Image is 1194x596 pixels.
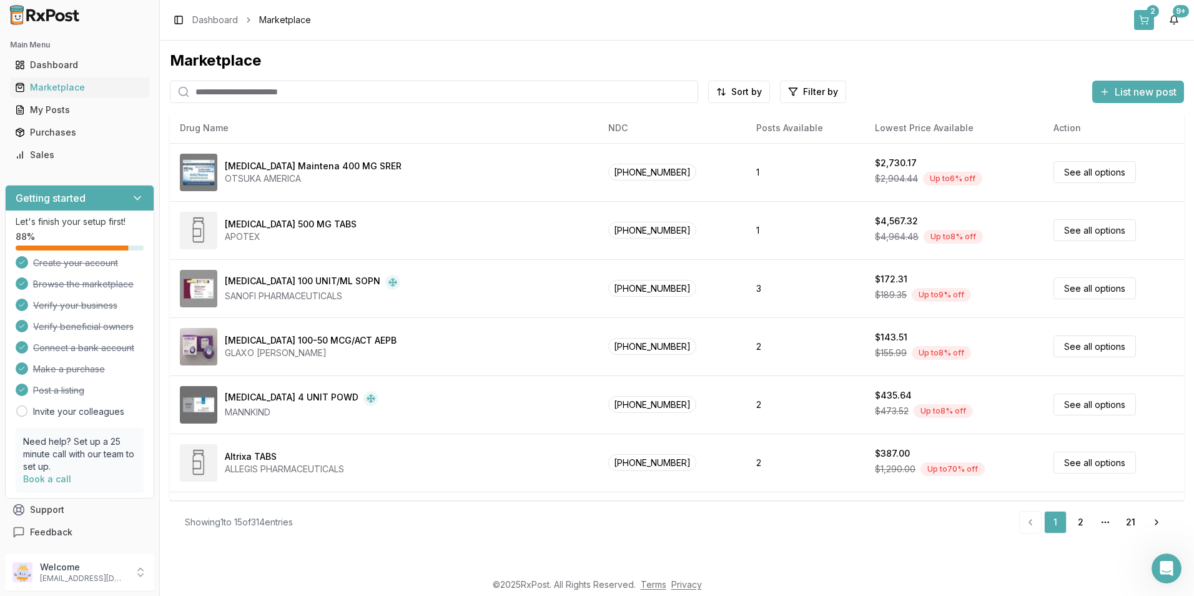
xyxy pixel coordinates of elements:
button: Marketplace [5,77,154,97]
button: Sort by [708,81,770,103]
span: [PHONE_NUMBER] [608,222,696,239]
div: MANNKIND [225,406,378,419]
span: [PHONE_NUMBER] [608,396,696,413]
div: Up to 70 % off [920,462,985,476]
span: Connect a bank account [33,342,134,354]
a: See all options [1053,219,1136,241]
button: Purchases [5,122,154,142]
div: $172.31 [875,273,907,286]
span: $155.99 [875,347,907,359]
div: Sales [15,149,144,161]
img: Afrezza 4 UNIT POWD [180,386,217,424]
div: Marketplace [170,51,1184,71]
div: [MEDICAL_DATA] 100-50 MCG/ACT AEPB [225,334,397,347]
button: 2 [1134,10,1154,30]
a: 2 [1069,511,1092,534]
span: Post a listing [33,384,84,397]
div: $387.00 [875,447,910,460]
div: Marketplace [15,81,144,94]
p: Need help? Set up a 25 minute call with our team to set up. [23,435,136,473]
nav: breadcrumb [192,14,311,26]
span: $1,290.00 [875,463,915,475]
a: Privacy [671,579,702,590]
span: Verify your business [33,299,117,312]
div: $435.64 [875,389,912,402]
span: Create your account [33,257,118,269]
a: Purchases [10,121,149,144]
span: [PHONE_NUMBER] [608,454,696,471]
th: Lowest Price Available [865,113,1044,143]
iframe: Intercom live chat [1152,554,1182,584]
span: [PHONE_NUMBER] [608,280,696,297]
div: $143.51 [875,331,907,344]
span: Sort by [731,86,762,98]
span: $189.35 [875,289,907,301]
div: GLAXO [PERSON_NAME] [225,347,397,359]
button: Sales [5,145,154,165]
div: Showing 1 to 15 of 314 entries [185,516,293,529]
span: $473.52 [875,405,909,417]
div: Up to 8 % off [924,230,983,244]
img: Abiraterone Acetate 500 MG TABS [180,212,217,249]
div: Purchases [15,126,144,139]
div: 2 [1147,5,1159,17]
span: Filter by [803,86,838,98]
div: $2,730.17 [875,157,917,169]
img: RxPost Logo [5,5,85,25]
div: 9+ [1173,5,1189,17]
a: Terms [641,579,666,590]
td: 2 [746,317,865,375]
a: 21 [1119,511,1142,534]
a: See all options [1053,277,1136,299]
div: [MEDICAL_DATA] 4 UNIT POWD [225,391,358,406]
div: SANOFI PHARMACEUTICALS [225,290,400,302]
div: [MEDICAL_DATA] 100 UNIT/ML SOPN [225,275,380,290]
img: User avatar [12,562,32,582]
td: 2 [746,375,865,434]
a: See all options [1053,161,1136,183]
p: Welcome [40,561,127,574]
div: $4,567.32 [875,215,918,227]
div: APOTEX [225,231,357,243]
span: [PHONE_NUMBER] [608,164,696,181]
button: Feedback [5,521,154,544]
a: List new post [1092,87,1184,99]
a: Sales [10,144,149,166]
h3: Getting started [16,191,86,206]
th: Action [1044,113,1184,143]
a: 1 [1044,511,1067,534]
button: My Posts [5,100,154,120]
button: List new post [1092,81,1184,103]
a: Go to next page [1144,511,1169,534]
div: OTSUKA AMERICA [225,172,402,185]
span: [PHONE_NUMBER] [608,338,696,355]
td: 2 [746,434,865,492]
div: My Posts [15,104,144,116]
a: See all options [1053,335,1136,357]
button: 9+ [1164,10,1184,30]
button: Dashboard [5,55,154,75]
td: 1 [746,201,865,259]
div: Up to 9 % off [912,288,971,302]
img: Advair Diskus 100-50 MCG/ACT AEPB [180,328,217,365]
span: Make a purchase [33,363,105,375]
a: Dashboard [10,54,149,76]
div: Altrixa TABS [225,450,277,463]
a: See all options [1053,394,1136,415]
span: $4,964.48 [875,231,919,243]
a: Invite your colleagues [33,405,124,418]
img: Altrixa TABS [180,444,217,482]
span: Browse the marketplace [33,278,134,291]
div: Up to 6 % off [923,172,982,186]
a: Marketplace [10,76,149,99]
img: Abilify Maintena 400 MG SRER [180,154,217,191]
div: Dashboard [15,59,144,71]
a: See all options [1053,452,1136,474]
nav: pagination [1019,511,1169,534]
a: Book a call [23,474,71,484]
a: My Posts [10,99,149,121]
a: Dashboard [192,14,238,26]
div: [MEDICAL_DATA] Maintena 400 MG SRER [225,160,402,172]
span: Feedback [30,526,72,539]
